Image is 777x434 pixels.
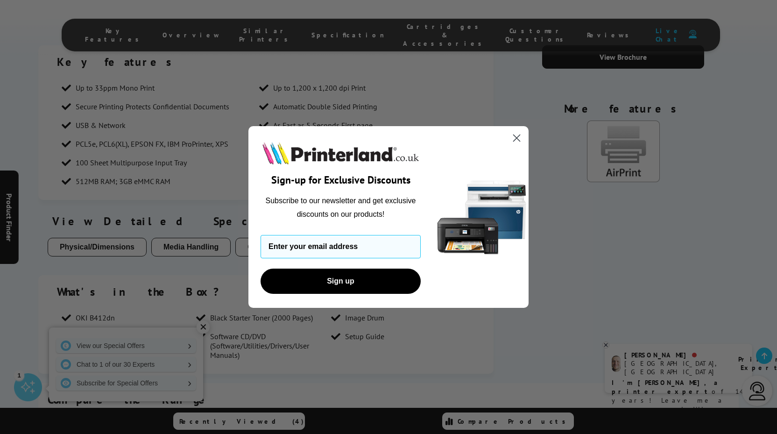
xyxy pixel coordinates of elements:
button: Close dialog [509,130,525,146]
img: 5290a21f-4df8-4860-95f4-ea1e8d0e8904.png [435,126,529,308]
span: Subscribe to our newsletter and get exclusive discounts on our products! [266,197,416,218]
button: Sign up [261,269,421,294]
input: Enter your email address [261,235,421,258]
img: Printerland.co.uk [261,140,421,166]
span: Sign-up for Exclusive Discounts [271,173,410,186]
